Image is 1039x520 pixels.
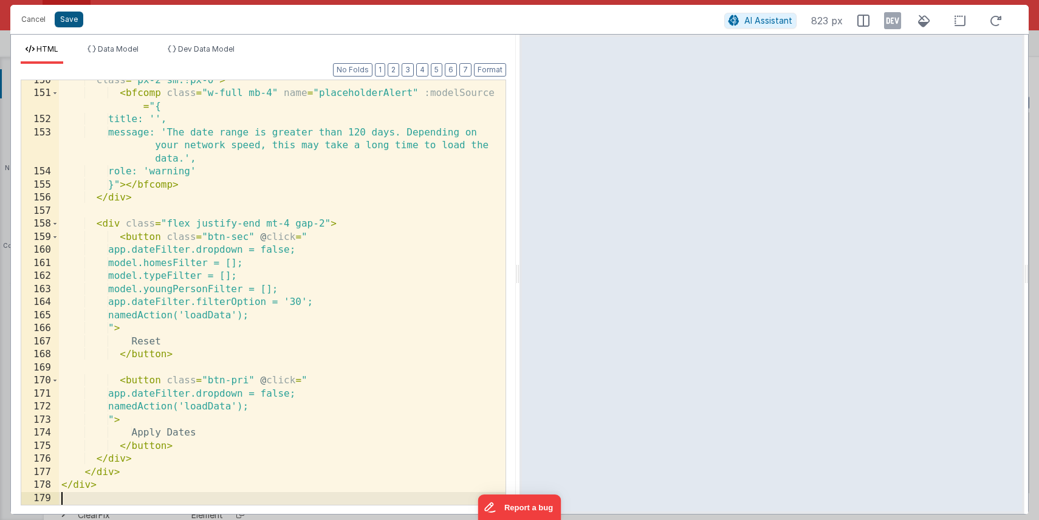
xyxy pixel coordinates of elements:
div: 169 [21,361,59,375]
button: 6 [445,63,457,77]
button: AI Assistant [724,13,797,29]
div: 176 [21,453,59,466]
button: Save [55,12,83,27]
div: 170 [21,374,59,388]
div: 160 [21,244,59,257]
div: 164 [21,296,59,309]
div: 157 [21,205,59,218]
div: 167 [21,335,59,349]
div: 174 [21,426,59,440]
div: 153 [21,126,59,166]
div: 163 [21,283,59,296]
div: 179 [21,492,59,505]
span: AI Assistant [744,15,792,26]
div: 150 [21,74,59,87]
div: 175 [21,440,59,453]
div: 156 [21,191,59,205]
div: 172 [21,400,59,414]
div: 178 [21,479,59,492]
button: Cancel [15,11,52,28]
button: 7 [459,63,471,77]
span: HTML [36,44,58,53]
div: 162 [21,270,59,283]
div: 152 [21,113,59,126]
span: Data Model [98,44,139,53]
div: 161 [21,257,59,270]
div: 173 [21,414,59,427]
button: 2 [388,63,399,77]
div: 158 [21,217,59,231]
button: 5 [431,63,442,77]
span: Dev Data Model [178,44,235,53]
div: 168 [21,348,59,361]
button: No Folds [333,63,372,77]
div: 166 [21,322,59,335]
button: 1 [375,63,385,77]
div: 154 [21,165,59,179]
div: 165 [21,309,59,323]
button: 4 [416,63,428,77]
div: 177 [21,466,59,479]
div: 151 [21,87,59,113]
span: 823 px [811,13,843,28]
div: 171 [21,388,59,401]
button: 3 [402,63,414,77]
div: 159 [21,231,59,244]
button: Format [474,63,506,77]
iframe: Marker.io feedback button [478,494,561,520]
div: 155 [21,179,59,192]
